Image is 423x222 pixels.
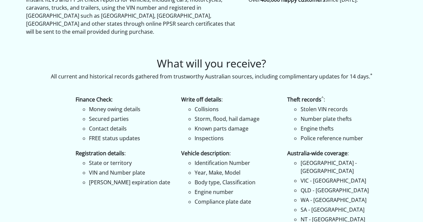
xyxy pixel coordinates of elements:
li: VIC - [GEOGRAPHIC_DATA] [300,177,383,185]
li: Storm, flood, hail damage [195,115,277,123]
li: Police reference number [300,134,383,142]
strong: Registration details [76,150,124,157]
li: Secured parties [89,115,171,123]
strong: Finance Check [76,96,111,103]
li: : [76,149,171,186]
li: Year, Make, Model [195,169,277,177]
li: Contact details [89,125,171,133]
p: All current and historical records gathered from trustworthy Australian sources, including compli... [5,72,418,80]
li: Compliance plate date [195,198,277,206]
strong: Australia-wide coverage [287,150,347,157]
li: QLD - [GEOGRAPHIC_DATA] [300,186,383,194]
li: VIN and Number plate [89,169,171,177]
li: WA - [GEOGRAPHIC_DATA] [300,196,383,204]
li: Known parts damage [195,125,277,133]
li: State or territory [89,159,171,167]
li: Identification Number [195,159,277,167]
li: [PERSON_NAME] expiration date [89,178,171,186]
li: : [76,95,171,142]
li: [GEOGRAPHIC_DATA] - [GEOGRAPHIC_DATA] [300,159,383,175]
li: Money owing details [89,105,171,113]
li: FREE status updates [89,134,171,142]
li: Engine number [195,188,277,196]
li: : [181,149,277,206]
sup: ^ [321,95,323,101]
li: SA - [GEOGRAPHIC_DATA] [300,206,383,214]
li: Stolen VIN records [300,105,383,113]
strong: Vehicle description [181,150,229,157]
li: Inspections [195,134,277,142]
li: Engine thefts [300,125,383,133]
strong: Write off details [181,96,221,103]
li: Number plate thefts [300,115,383,123]
li: Body type, Classification [195,178,277,186]
strong: Theft records [287,96,321,103]
h2: What will you receive? [5,57,418,70]
li: : [287,95,383,142]
li: Collisions [195,105,277,113]
li: : [181,95,277,142]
